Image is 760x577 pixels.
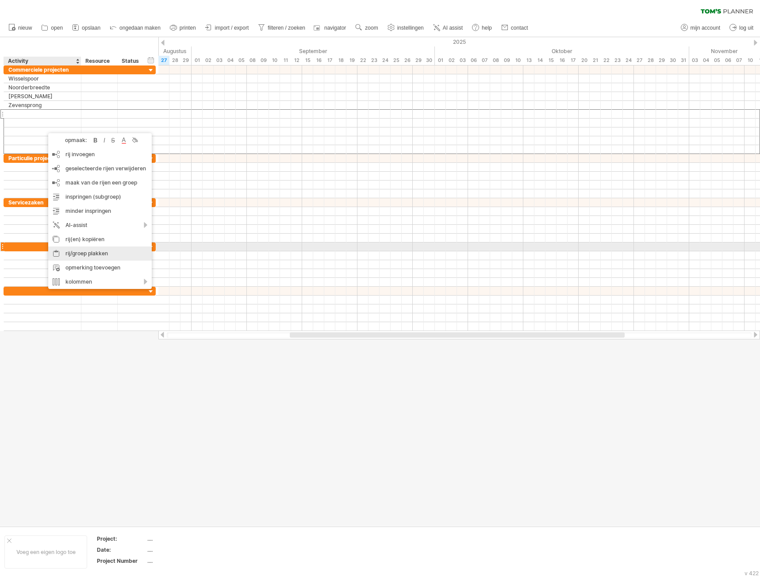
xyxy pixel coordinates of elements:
div: woensdag, 27 Augustus 2025 [158,56,169,65]
div: dinsdag, 9 September 2025 [258,56,269,65]
div: vrijdag, 12 September 2025 [291,56,302,65]
div: maandag, 22 September 2025 [357,56,368,65]
div: maandag, 27 Oktober 2025 [634,56,645,65]
div: Voeg een eigen logo toe [4,535,87,569]
div: maandag, 8 September 2025 [247,56,258,65]
div: Project: [97,535,146,542]
span: nieuw [18,25,32,31]
div: woensdag, 22 Oktober 2025 [601,56,612,65]
div: September 2025 [192,46,435,56]
a: navigator [312,22,349,34]
div: Status [122,57,141,65]
div: woensdag, 24 September 2025 [380,56,391,65]
div: opmaak: [52,137,91,143]
span: import / export [215,25,249,31]
div: donderdag, 4 September 2025 [225,56,236,65]
div: v 422 [745,570,759,577]
div: [PERSON_NAME] [8,92,77,100]
div: vrijdag, 3 Oktober 2025 [457,56,468,65]
div: woensdag, 10 September 2025 [269,56,280,65]
div: Wisselspoor [8,74,77,83]
div: woensdag, 15 Oktober 2025 [545,56,557,65]
div: donderdag, 28 Augustus 2025 [169,56,180,65]
span: instellingen [397,25,424,31]
a: nieuw [6,22,35,34]
div: Resource [85,57,112,65]
div: woensdag, 5 November 2025 [711,56,722,65]
span: geselecteerde rijen verwijderen [65,165,146,172]
div: dinsdag, 7 Oktober 2025 [479,56,490,65]
span: AI assist [443,25,463,31]
a: AI assist [431,22,465,34]
div: vrijdag, 10 Oktober 2025 [512,56,523,65]
div: woensdag, 3 September 2025 [214,56,225,65]
div: maandag, 13 Oktober 2025 [523,56,534,65]
span: open [51,25,63,31]
div: vrijdag, 24 Oktober 2025 [623,56,634,65]
a: contact [499,22,531,34]
div: maandag, 15 September 2025 [302,56,313,65]
div: maandag, 20 Oktober 2025 [579,56,590,65]
div: donderdag, 11 September 2025 [280,56,291,65]
div: inspringen (subgroep) [48,190,152,204]
a: filteren / zoeken [256,22,308,34]
span: filteren / zoeken [268,25,305,31]
div: donderdag, 2 Oktober 2025 [446,56,457,65]
div: rij/groep plakken [48,246,152,261]
div: Zevensprong [8,101,77,109]
div: minder inspringen [48,204,152,218]
div: maandag, 1 September 2025 [192,56,203,65]
div: .... [147,546,222,554]
div: Particulie projecten [8,154,77,162]
div: maandag, 29 September 2025 [413,56,424,65]
span: zoom [365,25,378,31]
div: dinsdag, 28 Oktober 2025 [645,56,656,65]
div: vrijdag, 31 Oktober 2025 [678,56,689,65]
div: Oktober 2025 [435,46,689,56]
a: printen [168,22,199,34]
a: import / export [203,22,252,34]
a: help [470,22,495,34]
div: .... [147,535,222,542]
div: Commerciele projecten [8,65,77,74]
div: .... [147,557,222,565]
div: woensdag, 8 Oktober 2025 [490,56,501,65]
div: donderdag, 6 November 2025 [722,56,733,65]
div: donderdag, 18 September 2025 [335,56,346,65]
div: Noorderbreedte [8,83,77,92]
div: woensdag, 29 Oktober 2025 [656,56,667,65]
div: dinsdag, 30 September 2025 [424,56,435,65]
div: vrijdag, 26 September 2025 [402,56,413,65]
div: AI-assist [48,218,152,232]
div: vrijdag, 19 September 2025 [346,56,357,65]
span: navigator [324,25,346,31]
div: rij invoegen [48,147,152,162]
div: donderdag, 9 Oktober 2025 [501,56,512,65]
div: maak van de rijen een groep [48,176,152,190]
a: mijn account [679,22,723,34]
div: dinsdag, 16 September 2025 [313,56,324,65]
div: Date: [97,546,146,554]
div: Activity [8,57,76,65]
div: dinsdag, 14 Oktober 2025 [534,56,545,65]
span: contact [511,25,528,31]
span: ongedaan maken [119,25,161,31]
a: open [39,22,65,34]
div: maandag, 3 November 2025 [689,56,700,65]
div: dinsdag, 2 September 2025 [203,56,214,65]
div: donderdag, 16 Oktober 2025 [557,56,568,65]
a: log uit [727,22,756,34]
span: log uit [739,25,753,31]
span: printen [180,25,196,31]
span: opslaan [82,25,100,31]
div: vrijdag, 17 Oktober 2025 [568,56,579,65]
div: woensdag, 17 September 2025 [324,56,335,65]
div: dinsdag, 23 September 2025 [368,56,380,65]
div: maandag, 6 Oktober 2025 [468,56,479,65]
a: opslaan [70,22,103,34]
div: dinsdag, 21 Oktober 2025 [590,56,601,65]
div: kolommen [48,275,152,289]
div: opmerking toevoegen [48,261,152,275]
div: donderdag, 25 September 2025 [391,56,402,65]
div: donderdag, 30 Oktober 2025 [667,56,678,65]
